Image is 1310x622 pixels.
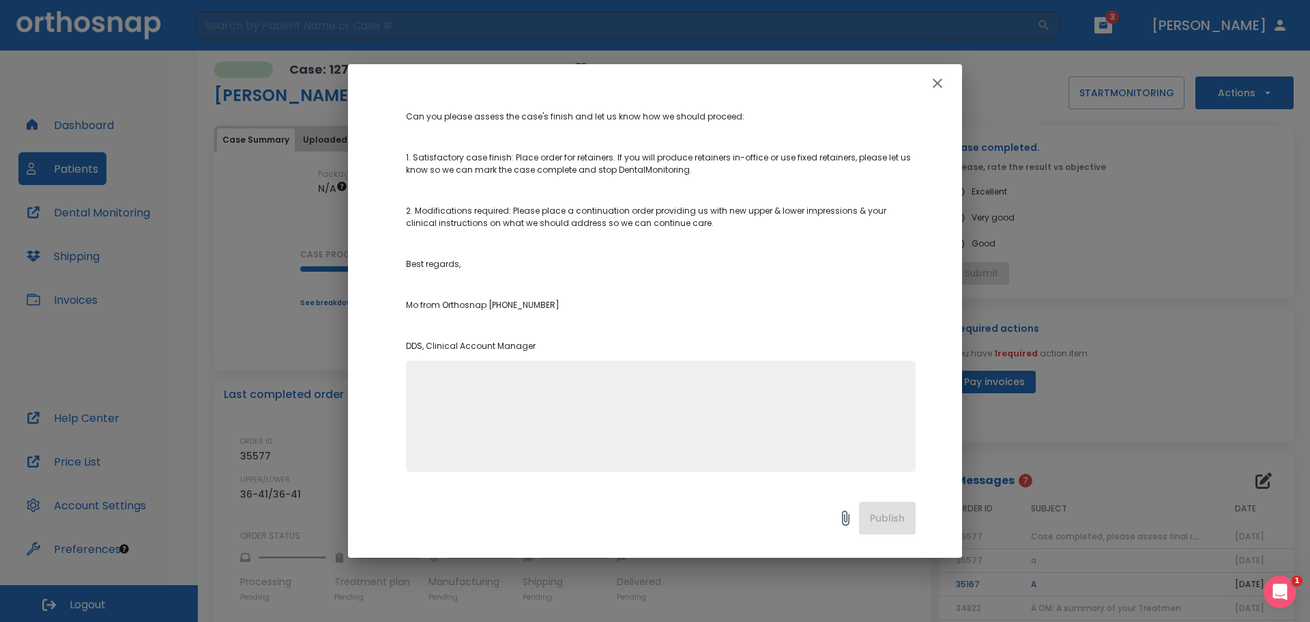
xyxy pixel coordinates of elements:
[406,340,916,352] p: DDS, Clinical Account Manager
[406,205,916,229] p: 2. Modifications required: Please place a continuation order providing us with new upper & lower ...
[406,152,916,176] p: 1. Satisfactory case finish: Place order for retainers. If you will produce retainers in-office o...
[406,299,916,311] p: Mo from Orthosnap [PHONE_NUMBER]
[406,258,916,270] p: Best regards,
[1264,576,1296,608] iframe: Intercom live chat
[1292,576,1302,586] span: 1
[406,111,916,123] p: Can you please assess the case's finish and let us know how we should proceed:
